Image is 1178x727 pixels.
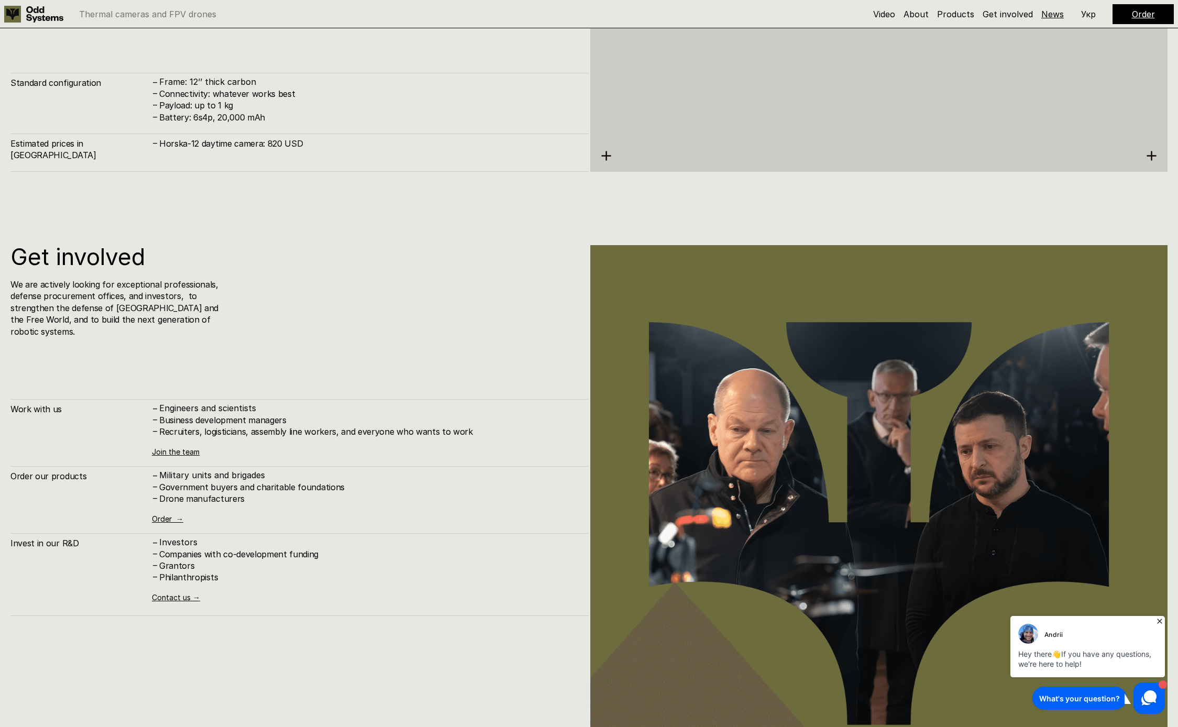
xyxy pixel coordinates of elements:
[10,403,152,415] h4: Work with us
[152,514,183,523] a: Order →
[159,403,578,413] p: Engineers and scientists
[152,447,200,456] a: Join the team
[152,593,200,602] a: Contact us →
[873,9,895,19] a: Video
[1081,10,1096,18] p: Укр
[10,77,152,89] h4: Standard configuration
[159,537,578,547] p: Investors
[983,9,1033,19] a: Get involved
[159,77,578,87] p: Frame: 12’’ thick carbon
[153,76,157,88] h4: –
[153,470,157,481] h4: –
[10,245,326,268] h1: Get involved
[10,470,152,482] h4: Order our products
[153,559,157,571] h4: –
[159,571,578,583] h4: Philanthropists
[153,547,157,559] h4: –
[153,425,157,437] h4: –
[79,10,216,18] p: Thermal cameras and FPV drones
[159,560,578,571] h4: Grantors
[159,88,578,100] h4: Connectivity: whatever works best
[159,493,578,504] h4: Drone manufacturers
[937,9,974,19] a: Products
[153,492,157,504] h4: –
[153,403,157,414] h4: –
[153,111,157,123] h4: –
[153,481,157,492] h4: –
[1008,613,1168,717] iframe: HelpCrunch
[159,100,578,111] h4: Payload: up to 1 kg
[153,536,157,548] h4: –
[159,138,578,149] h4: Horska-12 daytime camera: 820 USD
[153,414,157,425] h4: –
[904,9,929,19] a: About
[159,112,578,123] h4: Battery: 6s4p, 20,000 mAh
[159,426,578,437] h4: Recruiters, logisticians, assembly line workers, and everyone who wants to work
[153,571,157,582] h4: –
[159,470,578,480] p: Military units and brigades
[1132,9,1155,19] a: Order
[1041,9,1064,19] a: News
[10,138,152,161] h4: Estimated prices in [GEOGRAPHIC_DATA]
[153,99,157,111] h4: –
[159,414,578,426] h4: Business development managers
[153,87,157,99] h4: –
[159,548,578,560] h4: Companies with co-development funding
[153,137,157,149] h4: –
[159,481,578,493] h4: Government buyers and charitable foundations
[10,279,222,337] h4: We are actively looking for exceptional professionals, defense procurement offices, and investors...
[10,537,152,549] h4: Invest in our R&D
